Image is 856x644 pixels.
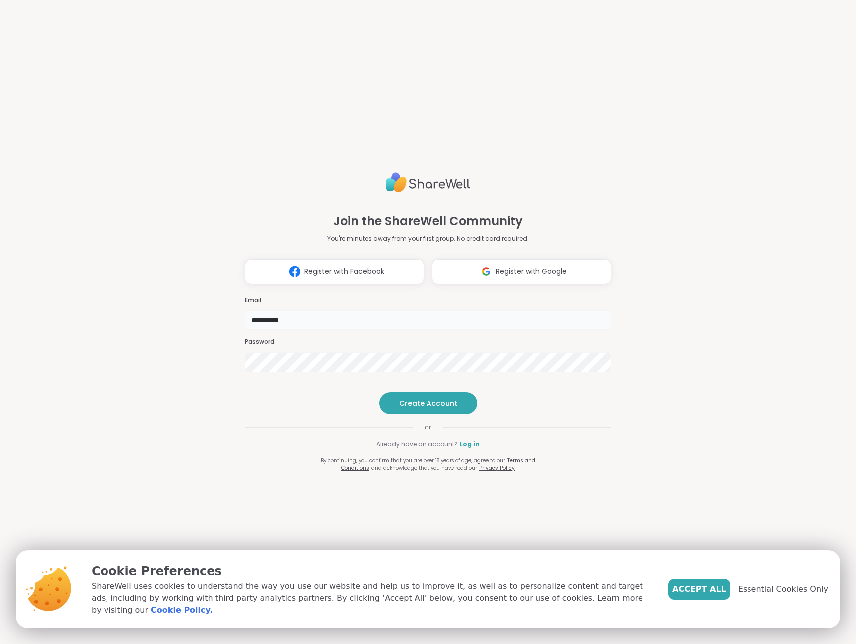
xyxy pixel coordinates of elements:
[327,234,529,243] p: You're minutes away from your first group. No credit card required.
[92,562,652,580] p: Cookie Preferences
[386,168,470,197] img: ShareWell Logo
[245,296,611,305] h3: Email
[379,392,477,414] button: Create Account
[477,262,496,281] img: ShareWell Logomark
[321,457,505,464] span: By continuing, you confirm that you are over 18 years of age, agree to our
[413,422,443,432] span: or
[304,266,384,277] span: Register with Facebook
[371,464,477,472] span: and acknowledge that you have read our
[333,213,523,230] h1: Join the ShareWell Community
[738,583,828,595] span: Essential Cookies Only
[285,262,304,281] img: ShareWell Logomark
[92,580,652,616] p: ShareWell uses cookies to understand the way you use our website and help us to improve it, as we...
[376,440,458,449] span: Already have an account?
[245,338,611,346] h3: Password
[151,604,213,616] a: Cookie Policy.
[245,259,424,284] button: Register with Facebook
[432,259,611,284] button: Register with Google
[460,440,480,449] a: Log in
[672,583,726,595] span: Accept All
[399,398,457,408] span: Create Account
[668,579,730,600] button: Accept All
[341,457,535,472] a: Terms and Conditions
[479,464,515,472] a: Privacy Policy
[496,266,567,277] span: Register with Google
